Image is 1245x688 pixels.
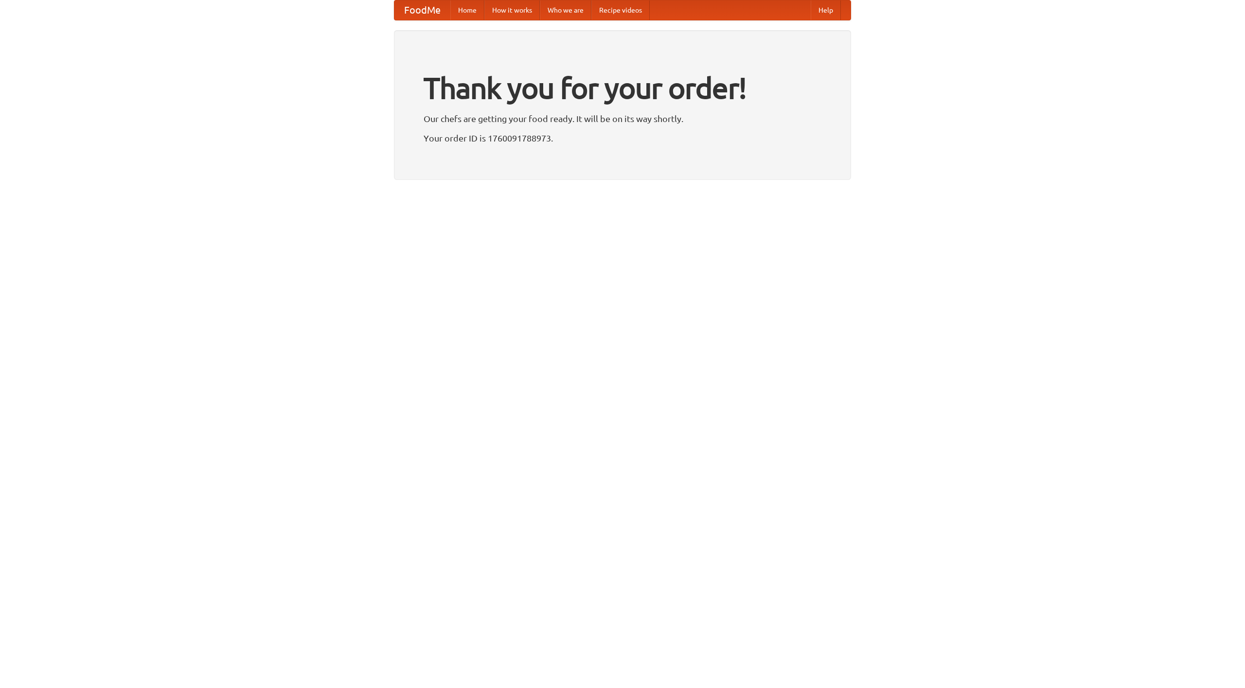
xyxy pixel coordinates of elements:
a: How it works [484,0,540,20]
a: Recipe videos [591,0,650,20]
a: FoodMe [394,0,450,20]
a: Help [811,0,841,20]
p: Your order ID is 1760091788973. [424,131,821,145]
p: Our chefs are getting your food ready. It will be on its way shortly. [424,111,821,126]
h1: Thank you for your order! [424,65,821,111]
a: Who we are [540,0,591,20]
a: Home [450,0,484,20]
